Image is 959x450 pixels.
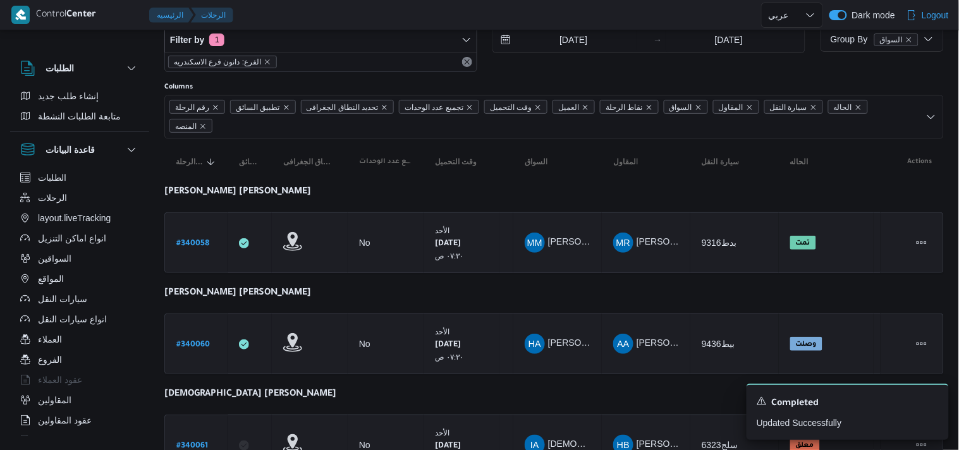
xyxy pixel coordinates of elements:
button: Group Byالسواقremove selected entity [821,27,944,52]
button: layout.liveTracking [15,208,144,228]
span: [PERSON_NAME] [PERSON_NAME] علي [637,237,803,247]
button: Remove المقاول from selection in this group [746,104,754,111]
span: الحاله [790,157,809,167]
button: سيارات النقل [15,289,144,309]
button: عقود العملاء [15,370,144,390]
div: Notification [757,395,939,411]
span: العميل [558,100,579,114]
label: Columns [164,82,193,92]
button: سيارة النقل [697,152,773,172]
button: remove selected entity [264,58,271,66]
span: Filter by [170,32,204,47]
a: #340060 [176,336,210,353]
span: تطبيق السائق [230,100,295,114]
span: وقت التحميل [484,100,547,114]
span: تمت [790,236,816,250]
a: #340058 [176,234,209,252]
span: Completed [772,396,819,411]
p: Updated Successfully [757,417,939,430]
span: تجميع عدد الوحدات [405,100,463,114]
button: Remove العميل from selection in this group [582,104,589,111]
span: المنصه [175,119,197,133]
span: سيارات النقل [38,291,87,307]
span: رقم الرحلة; Sorted in descending order [176,157,204,167]
button: الطلبات [15,167,144,188]
span: layout.liveTracking [38,210,111,226]
img: X8yXhbKr1z7QwAAAABJRU5ErkJggg== [11,6,30,24]
span: [PERSON_NAME] [PERSON_NAME] [637,338,785,348]
button: السواقين [15,248,144,269]
small: الأحد [435,327,449,336]
span: رقم الرحلة [175,100,209,114]
span: HA [528,334,541,354]
small: الأحد [435,429,449,437]
span: المنصه [169,119,212,133]
button: Remove المنصه from selection in this group [199,123,207,130]
span: السواق [664,100,708,114]
span: السواق [525,157,547,167]
b: Center [66,10,96,20]
span: رقم الرحلة [169,100,225,114]
button: Actions [912,233,932,253]
b: تمت [796,240,810,247]
span: المواقع [38,271,64,286]
div: قاعدة البيانات [10,167,149,441]
button: Remove وقت التحميل from selection in this group [534,104,542,111]
button: انواع اماكن التنزيل [15,228,144,248]
button: تحديد النطاق الجغرافى [278,152,341,172]
button: متابعة الطلبات النشطة [15,106,144,126]
span: وقت التحميل [490,100,532,114]
button: Remove السواق from selection in this group [695,104,702,111]
span: الحاله [828,100,868,114]
span: وقت التحميل [435,157,477,167]
span: سلج6323 [702,440,738,450]
span: الرحلات [38,190,67,205]
span: الفرع: دانون فرع الاسكندريه [174,56,261,68]
span: Group By السواق [831,34,919,44]
span: عقود العملاء [38,372,82,387]
span: تحديد النطاق الجغرافى [301,100,394,114]
button: الطلبات [20,61,139,76]
span: إنشاء طلب جديد [38,88,99,104]
span: Actions [908,157,932,167]
svg: Sorted in descending order [206,157,216,167]
span: تحديد النطاق الجغرافى [283,157,336,167]
input: Press the down key to open a popover containing a calendar. [666,27,791,52]
b: # 340058 [176,240,209,248]
span: متابعة الطلبات النشطة [38,109,121,124]
span: تحديد النطاق الجغرافى [307,100,379,114]
span: سيارة النقل [770,100,807,114]
span: المقاول [719,100,743,114]
span: الفروع [38,352,62,367]
button: قاعدة البيانات [20,142,139,157]
button: Remove [460,54,475,70]
button: السواق [520,152,596,172]
span: سيارة النقل [764,100,823,114]
span: وصلت [790,337,822,351]
b: [DATE] [435,240,461,248]
button: وقت التحميل [430,152,493,172]
span: الحاله [834,100,852,114]
button: Remove تطبيق السائق from selection in this group [283,104,290,111]
span: تطبيق السائق [236,100,279,114]
button: Remove رقم الرحلة from selection in this group [212,104,219,111]
button: رقم الرحلةSorted in descending order [171,152,221,172]
div: الطلبات [10,86,149,131]
span: انواع سيارات النقل [38,312,107,327]
span: [DEMOGRAPHIC_DATA] [PERSON_NAME] [548,439,723,449]
span: AA [617,334,629,354]
b: [DEMOGRAPHIC_DATA] [PERSON_NAME] [164,389,336,399]
span: الطلبات [38,170,66,185]
button: الرحلات [15,188,144,208]
button: الفروع [15,350,144,370]
button: Remove تحديد النطاق الجغرافى from selection in this group [381,104,388,111]
span: سيارة النقل [702,157,739,167]
div: Muhammad Mbrok Muhammad Abadalaatai [525,233,545,253]
button: Remove تجميع عدد الوحدات from selection in this group [466,104,473,111]
span: تجميع عدد الوحدات [359,157,412,167]
button: المقاولين [15,390,144,410]
b: # 340060 [176,341,210,350]
button: الرئيسيه [149,8,193,23]
button: عقود المقاولين [15,410,144,430]
button: Logout [901,3,954,28]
